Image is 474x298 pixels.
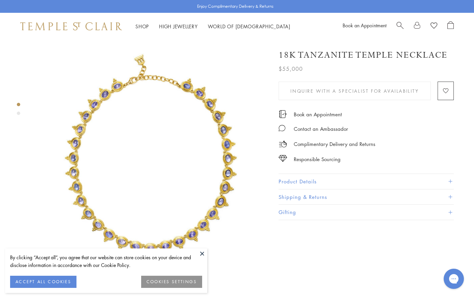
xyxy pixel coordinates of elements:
[20,22,122,30] img: Temple St. Clair
[197,3,274,10] p: Enjoy Complimentary Delivery & Returns
[279,64,303,73] span: $55,000
[294,140,375,148] p: Complimentary Delivery and Returns
[141,276,202,288] button: COOKIES SETTINGS
[290,87,419,95] span: Inquire With A Specialist for Availability
[294,125,348,133] div: Contact an Ambassador
[279,189,454,205] button: Shipping & Returns
[10,276,76,288] button: ACCEPT ALL COOKIES
[159,23,198,30] a: High JewelleryHigh Jewellery
[294,111,342,118] a: Book an Appointment
[17,101,20,120] div: Product gallery navigation
[279,174,454,189] button: Product Details
[279,140,287,148] img: icon_delivery.svg
[34,40,268,275] img: 18K Tanzanite Temple Necklace
[440,266,467,291] iframe: Gorgias live chat messenger
[135,22,290,31] nav: Main navigation
[279,110,287,118] img: icon_appointment.svg
[10,254,202,269] div: By clicking “Accept all”, you agree that our website can store cookies on your device and disclos...
[343,22,386,29] a: Book an Appointment
[135,23,149,30] a: ShopShop
[279,82,431,100] button: Inquire With A Specialist for Availability
[279,155,287,162] img: icon_sourcing.svg
[397,21,404,31] a: Search
[447,21,454,31] a: Open Shopping Bag
[279,125,285,131] img: MessageIcon-01_2.svg
[208,23,290,30] a: World of [DEMOGRAPHIC_DATA]World of [DEMOGRAPHIC_DATA]
[279,205,454,220] button: Gifting
[431,21,437,31] a: View Wishlist
[279,49,447,61] h1: 18K Tanzanite Temple Necklace
[294,155,341,163] div: Responsible Sourcing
